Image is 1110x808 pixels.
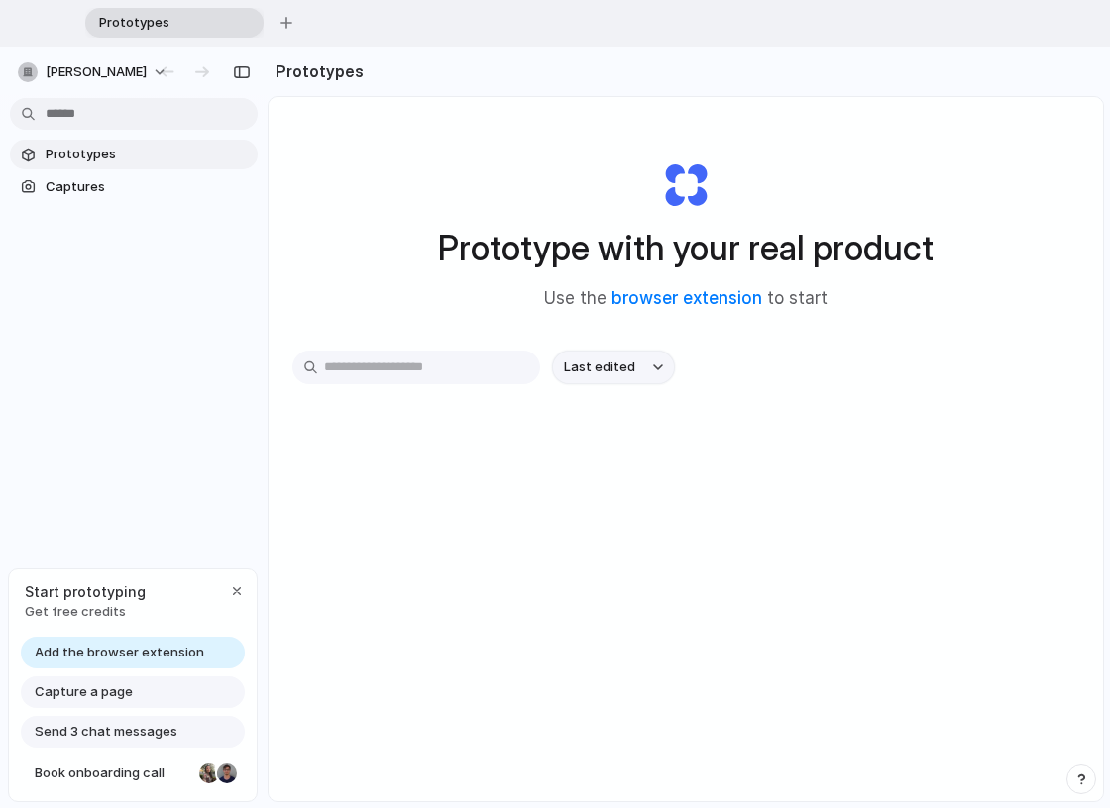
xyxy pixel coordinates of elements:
a: Add the browser extension [21,637,245,668]
h1: Prototype with your real product [438,222,934,274]
span: Use the to start [544,286,828,312]
span: Get free credits [25,602,146,622]
span: Prototypes [46,145,250,164]
span: Capture a page [35,682,133,702]
div: Nicole Kubica [197,761,221,785]
span: Prototypes [91,13,232,33]
a: Book onboarding call [21,757,245,789]
span: Last edited [564,357,635,377]
span: Book onboarding call [35,763,191,783]
div: Prototypes [85,8,264,38]
a: Prototypes [10,140,258,169]
h2: Prototypes [268,59,364,83]
span: [PERSON_NAME] [46,62,147,82]
span: Captures [46,177,250,197]
span: Send 3 chat messages [35,722,177,742]
button: Last edited [552,351,675,384]
a: browser extension [611,288,762,308]
span: Add the browser extension [35,643,204,662]
span: Start prototyping [25,581,146,602]
div: Christian Iacullo [215,761,239,785]
button: [PERSON_NAME] [10,56,177,88]
a: Captures [10,172,258,202]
